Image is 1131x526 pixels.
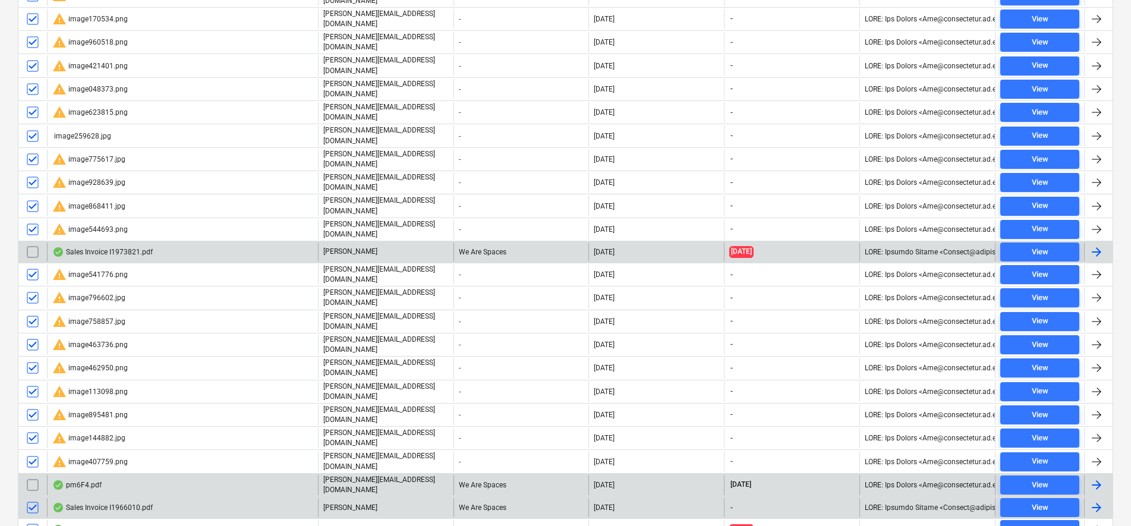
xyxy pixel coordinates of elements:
div: View [1032,314,1048,328]
p: [PERSON_NAME][EMAIL_ADDRESS][DOMAIN_NAME] [323,102,449,122]
div: View [1032,385,1048,398]
p: [PERSON_NAME][EMAIL_ADDRESS][DOMAIN_NAME] [323,219,449,240]
span: warning [52,338,67,352]
div: image170534.png [52,12,128,26]
div: image144882.jpg [52,431,125,445]
div: View [1032,268,1048,282]
button: View [1000,475,1079,494]
div: [DATE] [594,202,615,210]
button: View [1000,405,1079,424]
p: [PERSON_NAME][EMAIL_ADDRESS][DOMAIN_NAME] [323,9,449,29]
div: [DATE] [594,178,615,187]
p: [PERSON_NAME][EMAIL_ADDRESS][DOMAIN_NAME] [323,382,449,402]
div: - [453,172,589,193]
div: [DATE] [594,388,615,396]
div: View [1032,455,1048,468]
button: View [1000,103,1079,122]
span: warning [52,59,67,73]
div: View [1032,36,1048,49]
button: View [1000,220,1079,239]
p: [PERSON_NAME][EMAIL_ADDRESS][DOMAIN_NAME] [323,335,449,355]
span: - [729,61,734,71]
div: - [453,428,589,448]
div: - [453,311,589,332]
span: - [729,131,734,141]
div: [DATE] [594,458,615,466]
span: - [729,154,734,164]
span: - [729,178,734,188]
button: View [1000,429,1079,448]
span: warning [52,291,67,305]
div: View [1032,12,1048,26]
p: [PERSON_NAME][EMAIL_ADDRESS][DOMAIN_NAME] [323,311,449,332]
div: View [1032,222,1048,236]
div: - [453,9,589,29]
span: warning [52,408,67,422]
div: image928639.jpg [52,175,125,190]
span: [DATE] [729,246,754,257]
div: View [1032,83,1048,96]
span: - [729,293,734,303]
div: [DATE] [594,294,615,302]
div: image960518.png [52,35,128,49]
div: View [1032,501,1048,515]
div: [DATE] [594,225,615,234]
div: View [1032,338,1048,352]
p: [PERSON_NAME][EMAIL_ADDRESS][DOMAIN_NAME] [323,125,449,146]
div: image544693.png [52,222,128,237]
div: View [1032,176,1048,190]
p: [PERSON_NAME][EMAIL_ADDRESS][DOMAIN_NAME] [323,475,449,495]
p: [PERSON_NAME][EMAIL_ADDRESS][DOMAIN_NAME] [323,149,449,169]
p: [PERSON_NAME][EMAIL_ADDRESS][DOMAIN_NAME] [323,428,449,448]
button: View [1000,335,1079,354]
div: [DATE] [594,248,615,256]
span: warning [52,267,67,282]
div: image775617.jpg [52,152,125,166]
div: - [453,219,589,240]
p: [PERSON_NAME][EMAIL_ADDRESS][DOMAIN_NAME] [323,358,449,378]
span: warning [52,35,67,49]
button: View [1000,288,1079,307]
div: - [453,102,589,122]
p: [PERSON_NAME][EMAIL_ADDRESS][DOMAIN_NAME] [323,288,449,308]
button: View [1000,127,1079,146]
div: We Are Spaces [453,498,589,517]
div: OCR finished [52,480,64,490]
div: - [453,79,589,99]
button: View [1000,10,1079,29]
p: [PERSON_NAME][EMAIL_ADDRESS][DOMAIN_NAME] [323,196,449,216]
div: - [453,451,589,471]
p: [PERSON_NAME][EMAIL_ADDRESS][DOMAIN_NAME] [323,32,449,52]
button: View [1000,242,1079,262]
span: warning [52,105,67,119]
div: image541776.png [52,267,128,282]
span: - [729,316,734,326]
div: image421401.png [52,59,128,73]
div: View [1032,408,1048,422]
div: [DATE] [594,341,615,349]
p: [PERSON_NAME][EMAIL_ADDRESS][DOMAIN_NAME] [323,55,449,75]
div: [DATE] [594,155,615,163]
iframe: Chat Widget [1072,469,1131,526]
span: warning [52,314,67,329]
div: - [453,32,589,52]
button: View [1000,197,1079,216]
div: [DATE] [594,411,615,419]
span: warning [52,361,67,375]
div: [DATE] [594,364,615,372]
span: - [729,108,734,118]
div: image048373.png [52,82,128,96]
div: View [1032,106,1048,119]
p: [PERSON_NAME][EMAIL_ADDRESS][DOMAIN_NAME] [323,405,449,425]
p: [PERSON_NAME][EMAIL_ADDRESS][DOMAIN_NAME] [323,172,449,193]
button: View [1000,498,1079,517]
span: - [729,14,734,24]
div: [DATE] [594,270,615,279]
div: image868411.jpg [52,199,125,213]
div: - [453,125,589,146]
button: View [1000,265,1079,284]
div: OCR finished [52,247,64,257]
button: View [1000,312,1079,331]
div: We Are Spaces [453,475,589,495]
